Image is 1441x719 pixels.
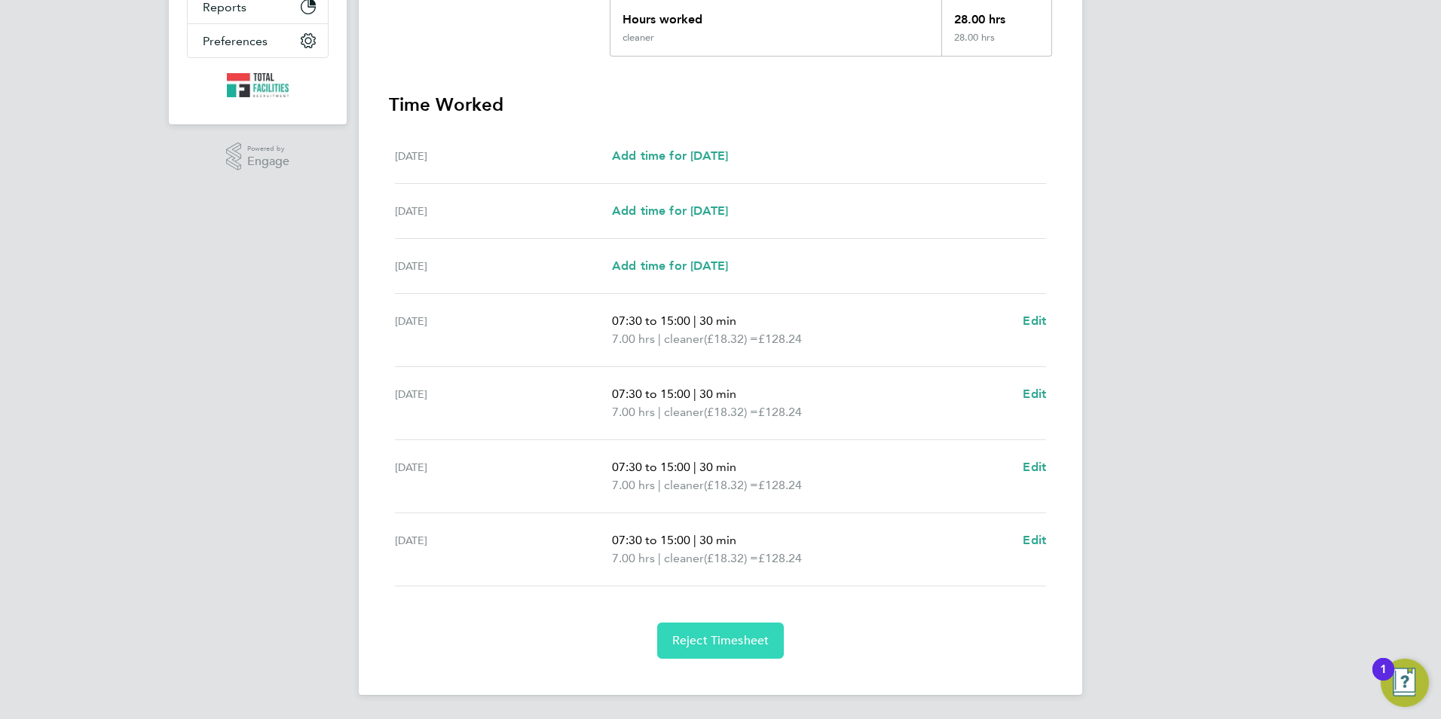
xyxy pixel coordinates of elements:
span: Edit [1023,460,1046,474]
span: £128.24 [758,405,802,419]
span: (£18.32) = [704,405,758,419]
span: 7.00 hrs [612,551,655,565]
div: [DATE] [395,385,612,421]
span: £128.24 [758,551,802,565]
span: | [693,460,696,474]
span: 30 min [699,387,736,401]
span: | [658,551,661,565]
span: Add time for [DATE] [612,203,728,218]
span: 7.00 hrs [612,332,655,346]
div: [DATE] [395,312,612,348]
button: Reject Timesheet [657,623,785,659]
a: Edit [1023,312,1046,330]
span: Edit [1023,533,1046,547]
div: [DATE] [395,257,612,275]
span: | [693,387,696,401]
span: Edit [1023,387,1046,401]
span: (£18.32) = [704,551,758,565]
span: (£18.32) = [704,478,758,492]
h3: Time Worked [389,93,1052,117]
a: Add time for [DATE] [612,202,728,220]
img: tfrecruitment-logo-retina.png [227,73,289,97]
span: 7.00 hrs [612,478,655,492]
a: Edit [1023,531,1046,549]
div: 1 [1380,669,1387,689]
span: 7.00 hrs [612,405,655,419]
span: | [693,533,696,547]
span: Add time for [DATE] [612,148,728,163]
span: | [658,405,661,419]
a: Edit [1023,385,1046,403]
span: cleaner [664,549,704,568]
span: 07:30 to 15:00 [612,533,690,547]
span: cleaner [664,330,704,348]
span: | [658,332,661,346]
button: Open Resource Center, 1 new notification [1381,659,1429,707]
span: 30 min [699,314,736,328]
span: Powered by [247,142,289,155]
span: 30 min [699,533,736,547]
a: Edit [1023,458,1046,476]
div: [DATE] [395,147,612,165]
span: 30 min [699,460,736,474]
span: Add time for [DATE] [612,259,728,273]
a: Go to home page [187,73,329,97]
span: (£18.32) = [704,332,758,346]
span: cleaner [664,403,704,421]
a: Powered byEngage [226,142,290,171]
span: 07:30 to 15:00 [612,387,690,401]
span: Edit [1023,314,1046,328]
a: Add time for [DATE] [612,147,728,165]
div: cleaner [623,32,654,44]
div: [DATE] [395,531,612,568]
span: cleaner [664,476,704,494]
span: 07:30 to 15:00 [612,460,690,474]
a: Add time for [DATE] [612,257,728,275]
span: Reject Timesheet [672,633,769,648]
span: Engage [247,155,289,168]
span: Preferences [203,34,268,48]
div: 28.00 hrs [941,32,1051,56]
span: | [693,314,696,328]
span: 07:30 to 15:00 [612,314,690,328]
button: Preferences [188,24,328,57]
div: [DATE] [395,458,612,494]
span: £128.24 [758,332,802,346]
span: £128.24 [758,478,802,492]
div: [DATE] [395,202,612,220]
span: | [658,478,661,492]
